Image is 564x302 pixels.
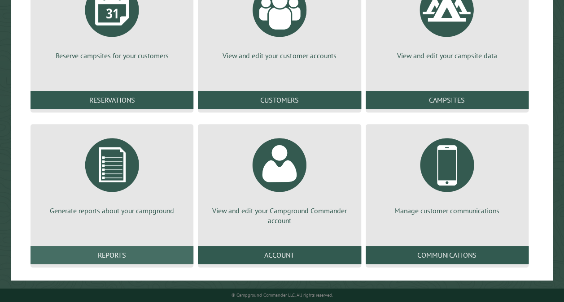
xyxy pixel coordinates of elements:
[41,206,183,216] p: Generate reports about your campground
[366,91,529,109] a: Campsites
[209,51,350,60] p: View and edit your customer accounts
[232,292,333,298] small: © Campground Commander LLC. All rights reserved.
[209,206,350,226] p: View and edit your Campground Commander account
[376,51,518,60] p: View and edit your campsite data
[41,51,183,60] p: Reserve campsites for your customers
[31,91,193,109] a: Reservations
[198,91,361,109] a: Customers
[41,131,183,216] a: Generate reports about your campground
[376,206,518,216] p: Manage customer communications
[376,131,518,216] a: Manage customer communications
[31,246,193,264] a: Reports
[366,246,529,264] a: Communications
[209,131,350,226] a: View and edit your Campground Commander account
[198,246,361,264] a: Account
